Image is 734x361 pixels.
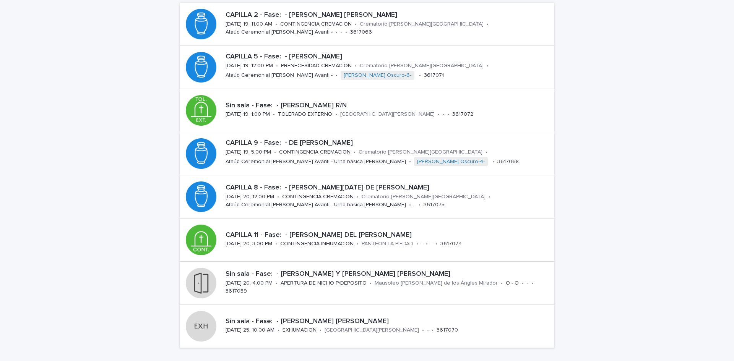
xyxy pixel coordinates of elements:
p: • [357,241,359,247]
p: - [527,280,528,287]
p: CONTINGENCIA CREMACION [279,149,351,155]
a: [PERSON_NAME] Oscuro-6- [344,72,411,79]
p: O - O [506,280,519,287]
p: • [354,149,356,155]
p: • [531,280,533,287]
p: Crematorio [PERSON_NAME][GEOGRAPHIC_DATA] [360,21,484,28]
p: [DATE] 20, 3:00 PM [226,241,272,247]
p: • [355,63,357,69]
p: • [278,327,279,333]
p: - [427,327,429,333]
p: - [341,29,342,36]
p: • [336,72,338,79]
p: Ataúd Ceremonial [PERSON_NAME] Avanti - Urna basica [PERSON_NAME] [226,202,406,208]
p: • [274,149,276,155]
p: - [431,241,432,247]
p: • [438,111,440,118]
p: [DATE] 25, 10:00 AM [226,327,274,333]
p: • [487,21,489,28]
p: - [421,241,423,247]
p: • [492,159,494,165]
p: • [276,280,278,287]
p: Crematorio [PERSON_NAME][GEOGRAPHIC_DATA] [359,149,482,155]
p: • [355,21,357,28]
p: PRENECESIDAD CREMACION [281,63,352,69]
p: • [357,194,359,200]
p: • [320,327,322,333]
p: CAPILLA 11 - Fase: - [PERSON_NAME] DEL [PERSON_NAME] [226,231,551,240]
p: • [486,149,487,155]
p: • [276,63,278,69]
p: APERTURA DE NICHO P/DEPOSITO [281,280,367,287]
p: [GEOGRAPHIC_DATA][PERSON_NAME] [325,327,419,333]
p: CONTINGENCIA CREMACION [282,194,354,200]
p: 3617068 [497,159,519,165]
a: CAPILLA 9 - Fase: - DE [PERSON_NAME][DATE] 19, 5:00 PM•CONTINGENCIA CREMACION•Crematorio [PERSON_... [180,132,554,175]
p: Mausoleo [PERSON_NAME] de los Ángles Mirador [375,280,498,287]
p: [DATE] 19, 1:00 PM [226,111,270,118]
p: CAPILLA 5 - Fase: - [PERSON_NAME] [226,53,551,61]
p: • [487,63,489,69]
p: [DATE] 20, 12:00 PM [226,194,274,200]
p: 3617071 [424,72,444,79]
p: • [275,21,277,28]
p: • [489,194,490,200]
p: 3617075 [424,202,445,208]
p: [DATE] 19, 12:00 PM [226,63,273,69]
p: • [409,159,411,165]
p: • [435,241,437,247]
a: CAPILLA 5 - Fase: - [PERSON_NAME][DATE] 19, 12:00 PM•PRENECESIDAD CREMACION•Crematorio [PERSON_NA... [180,46,554,89]
p: CAPILLA 8 - Fase: - [PERSON_NAME][DATE] DE [PERSON_NAME] [226,184,551,192]
p: • [409,202,411,208]
p: Sin sala - Fase: - [PERSON_NAME] R/N [226,102,551,110]
p: CONTINGENCIA CREMACION [280,21,352,28]
a: CAPILLA 11 - Fase: - [PERSON_NAME] DEL [PERSON_NAME][DATE] 20, 3:00 PM•CONTINGENCIA INHUMACION•PA... [180,219,554,262]
p: CONTINGENCIA INHUMACION [280,241,354,247]
a: CAPILLA 2 - Fase: - [PERSON_NAME] [PERSON_NAME][DATE] 19, 11:00 AM•CONTINGENCIA CREMACION•Cremato... [180,3,554,46]
p: 3617072 [452,111,473,118]
p: Ataúd Ceremonial [PERSON_NAME] Avanti - Urna basica [PERSON_NAME] [226,159,406,165]
p: [GEOGRAPHIC_DATA][PERSON_NAME] [340,111,435,118]
p: • [522,280,524,287]
p: 3617059 [226,288,247,295]
p: • [275,241,277,247]
p: 3617070 [437,327,458,333]
p: • [345,29,347,36]
p: [DATE] 20, 4:00 PM [226,280,273,287]
p: • [501,280,503,287]
p: CAPILLA 9 - Fase: - DE [PERSON_NAME] [226,139,551,147]
p: • [419,72,421,79]
a: Sin sala - Fase: - [PERSON_NAME] R/N[DATE] 19, 1:00 PM•TOLERADO EXTERNO•[GEOGRAPHIC_DATA][PERSON_... [180,89,554,132]
p: • [447,111,449,118]
p: TOLERADO EXTERNO [278,111,332,118]
p: • [336,29,338,36]
p: Sin sala - Fase: - [PERSON_NAME] Y [PERSON_NAME] [PERSON_NAME] [226,270,551,278]
p: PANTEON LA PIEDAD [362,241,413,247]
p: - [414,202,416,208]
p: Sin sala - Fase: - [PERSON_NAME] [PERSON_NAME] [226,317,551,326]
p: • [422,327,424,333]
p: Crematorio [PERSON_NAME][GEOGRAPHIC_DATA] [362,194,486,200]
p: 3617066 [350,29,372,36]
a: Sin sala - Fase: - [PERSON_NAME] Y [PERSON_NAME] [PERSON_NAME][DATE] 20, 4:00 PM•APERTURA DE NICH... [180,262,554,305]
p: [DATE] 19, 5:00 PM [226,149,271,155]
p: • [419,202,421,208]
p: • [416,241,418,247]
p: • [432,327,434,333]
p: • [277,194,279,200]
p: Ataúd Ceremonial [PERSON_NAME] Avanti - [226,72,333,79]
p: • [335,111,337,118]
p: Ataúd Ceremonial [PERSON_NAME] Avanti - [226,29,333,36]
p: • [426,241,428,247]
a: CAPILLA 8 - Fase: - [PERSON_NAME][DATE] DE [PERSON_NAME][DATE] 20, 12:00 PM•CONTINGENCIA CREMACIO... [180,175,554,219]
p: CAPILLA 2 - Fase: - [PERSON_NAME] [PERSON_NAME] [226,11,551,19]
p: - [443,111,444,118]
p: EXHUMACION [283,327,317,333]
a: Sin sala - Fase: - [PERSON_NAME] [PERSON_NAME][DATE] 25, 10:00 AM•EXHUMACION•[GEOGRAPHIC_DATA][PE... [180,305,554,348]
p: • [273,111,275,118]
p: • [370,280,372,287]
a: [PERSON_NAME] Oscuro-4- [417,159,485,165]
p: [DATE] 19, 11:00 AM [226,21,272,28]
p: Crematorio [PERSON_NAME][GEOGRAPHIC_DATA] [360,63,484,69]
p: 3617074 [440,241,462,247]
